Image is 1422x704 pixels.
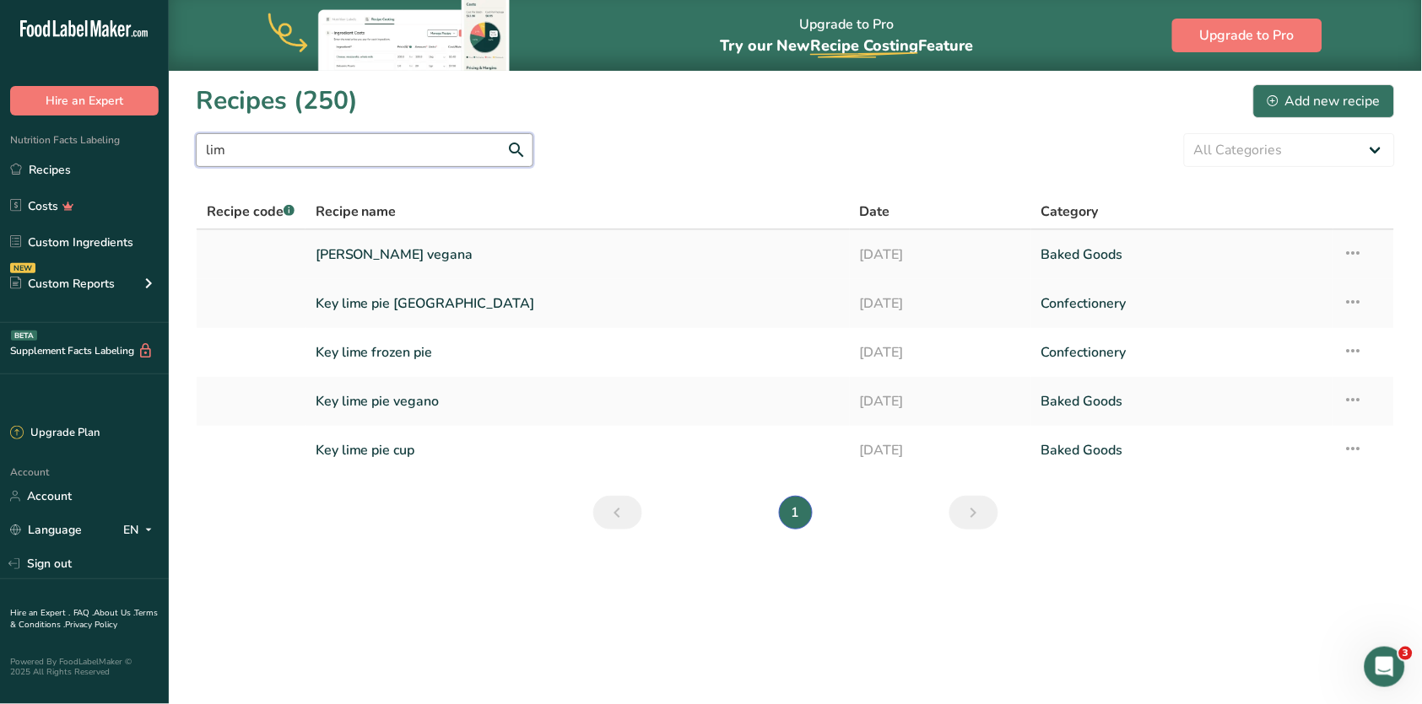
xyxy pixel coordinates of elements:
span: Category [1041,202,1099,222]
span: Recipe Costing [810,35,918,56]
button: Add new recipe [1253,84,1395,118]
a: Confectionery [1041,286,1323,321]
span: Date [860,202,890,222]
a: About Us . [94,607,134,619]
a: Hire an Expert . [10,607,70,619]
span: Try our New Feature [720,35,973,56]
div: Custom Reports [10,275,115,293]
a: Baked Goods [1041,384,1323,419]
a: [DATE] [860,384,1021,419]
div: EN [123,520,159,540]
span: Recipe code [207,202,295,221]
div: Add new recipe [1268,91,1381,111]
a: [PERSON_NAME] vegana [316,237,840,272]
a: [DATE] [860,286,1021,321]
a: Key lime pie cup [316,433,840,468]
a: Terms & Conditions . [10,607,158,631]
div: BETA [11,331,37,341]
div: Upgrade to Pro [720,1,973,71]
span: Recipe name [316,202,397,222]
a: Language [10,515,82,545]
a: Privacy Policy [65,619,117,631]
h1: Recipes (250) [196,82,358,120]
a: Baked Goods [1041,433,1323,468]
a: Key lime frozen pie [316,335,840,370]
a: Key lime pie [GEOGRAPHIC_DATA] [316,286,840,321]
a: FAQ . [73,607,94,619]
div: Powered By FoodLabelMaker © 2025 All Rights Reserved [10,657,159,677]
button: Hire an Expert [10,86,159,116]
button: Upgrade to Pro [1172,19,1322,52]
input: Search for recipe [196,133,533,167]
a: [DATE] [860,433,1021,468]
div: NEW [10,263,35,273]
a: Next page [949,496,998,529]
a: Confectionery [1041,335,1323,370]
iframe: Intercom live chat [1365,647,1405,687]
span: Upgrade to Pro [1200,25,1295,46]
a: [DATE] [860,335,1021,370]
a: Baked Goods [1041,237,1323,272]
a: Key lime pie vegano [316,384,840,419]
a: Previous page [593,496,642,529]
span: 3 [1399,647,1413,660]
a: [DATE] [860,237,1021,272]
div: Upgrade Plan [10,425,100,442]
